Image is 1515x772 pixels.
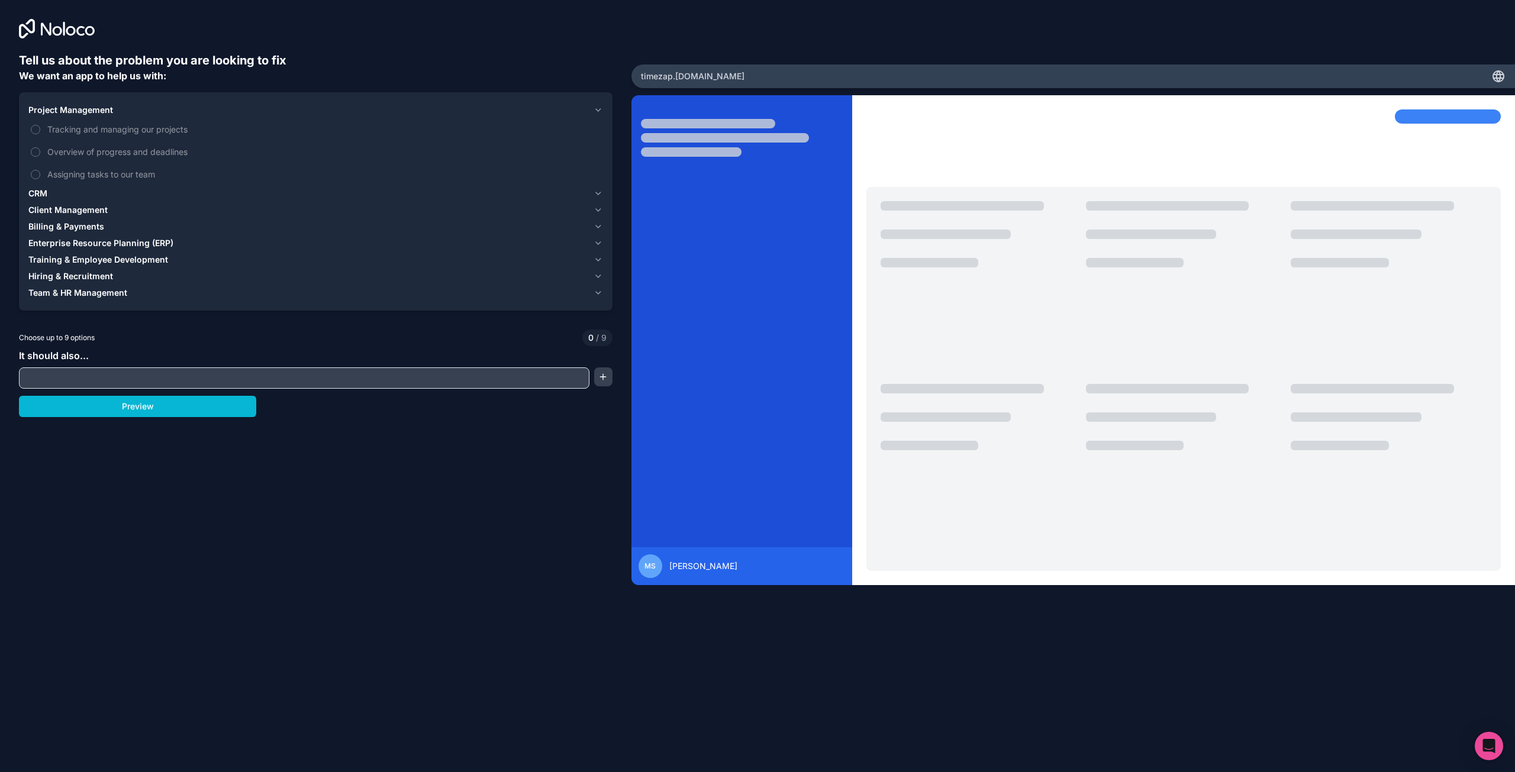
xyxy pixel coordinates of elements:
span: Client Management [28,204,108,216]
span: Tracking and managing our projects [47,123,601,135]
span: We want an app to help us with: [19,70,166,82]
span: MS [644,561,656,571]
button: Project Management [28,102,603,118]
span: timezap .[DOMAIN_NAME] [641,70,744,82]
button: Enterprise Resource Planning (ERP) [28,235,603,251]
span: / [596,332,599,343]
button: Team & HR Management [28,285,603,301]
button: Assigning tasks to our team [31,170,40,179]
span: Billing & Payments [28,221,104,232]
div: Project Management [28,118,603,185]
span: Choose up to 9 options [19,332,95,343]
span: Team & HR Management [28,287,127,299]
span: Training & Employee Development [28,254,168,266]
button: Overview of progress and deadlines [31,147,40,157]
button: Training & Employee Development [28,251,603,268]
button: Preview [19,396,256,417]
h6: Tell us about the problem you are looking to fix [19,52,613,69]
span: It should also... [19,350,89,361]
span: Project Management [28,104,113,116]
span: [PERSON_NAME] [669,560,737,572]
span: Hiring & Recruitment [28,270,113,282]
span: Enterprise Resource Planning (ERP) [28,237,173,249]
button: Billing & Payments [28,218,603,235]
span: 0 [588,332,594,344]
span: Assigning tasks to our team [47,168,601,180]
span: Overview of progress and deadlines [47,146,601,158]
div: Open Intercom Messenger [1475,732,1503,760]
span: 9 [594,332,607,344]
button: Hiring & Recruitment [28,268,603,285]
button: CRM [28,185,603,202]
span: CRM [28,188,47,199]
button: Tracking and managing our projects [31,125,40,134]
button: Client Management [28,202,603,218]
